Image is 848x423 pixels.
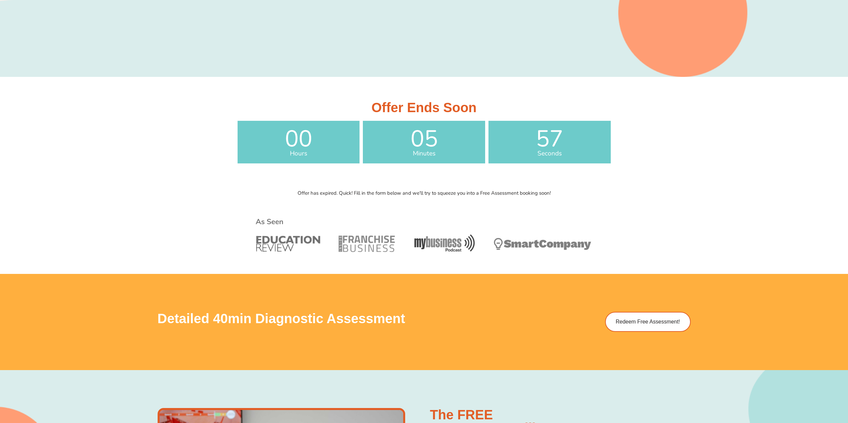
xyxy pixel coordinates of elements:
a: Redeem Free Assessment! [605,312,691,332]
span: Redeem Free Assessment! [616,319,680,324]
img: Year 10 Science Tutoring [254,202,595,271]
p: Offer has expired. Quick! Fill in the form below and we'll try to squeeze you into a Free Assessm... [234,191,614,196]
span: Minutes [363,150,485,157]
iframe: Chat Widget [737,348,848,423]
span: Seconds [488,150,611,157]
span: 57 [488,127,611,150]
h3: Detailed 40min Diagnostic Assessment [158,312,517,325]
h3: Offer Ends Soon [238,101,611,114]
span: Hours [238,150,360,157]
span: 05 [363,127,485,150]
span: 00 [238,127,360,150]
